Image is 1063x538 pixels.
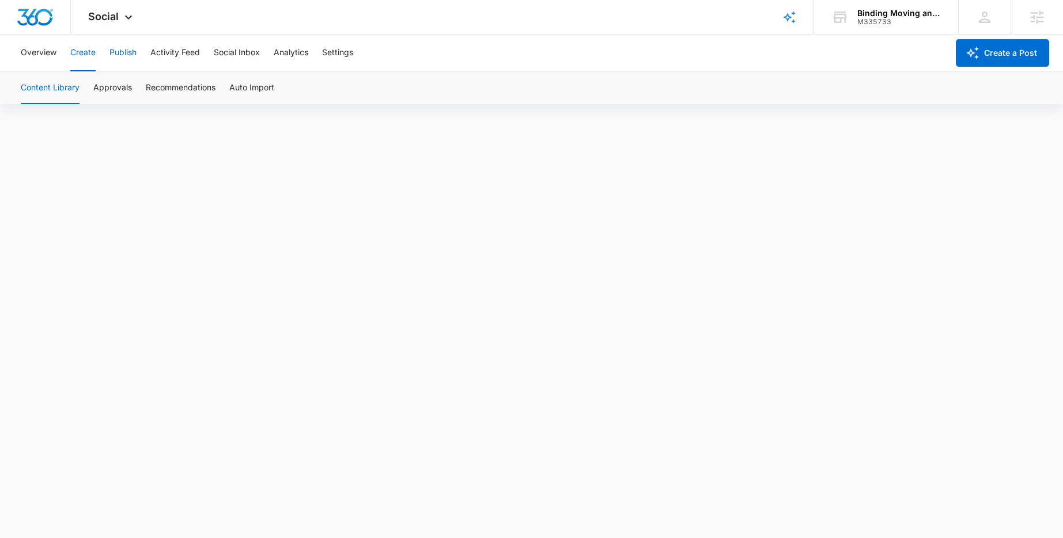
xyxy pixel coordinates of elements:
[229,72,274,104] button: Auto Import
[127,68,194,75] div: Keywords by Traffic
[322,35,353,71] button: Settings
[857,9,941,18] div: account name
[115,67,124,76] img: tab_keywords_by_traffic_grey.svg
[274,35,308,71] button: Analytics
[857,18,941,26] div: account id
[956,39,1049,67] button: Create a Post
[214,35,260,71] button: Social Inbox
[18,18,28,28] img: logo_orange.svg
[70,35,96,71] button: Create
[21,35,56,71] button: Overview
[93,72,132,104] button: Approvals
[109,35,137,71] button: Publish
[30,30,127,39] div: Domain: [DOMAIN_NAME]
[18,30,28,39] img: website_grey.svg
[21,72,80,104] button: Content Library
[146,72,215,104] button: Recommendations
[32,18,56,28] div: v 4.0.25
[31,67,40,76] img: tab_domain_overview_orange.svg
[44,68,103,75] div: Domain Overview
[150,35,200,71] button: Activity Feed
[88,10,119,22] span: Social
